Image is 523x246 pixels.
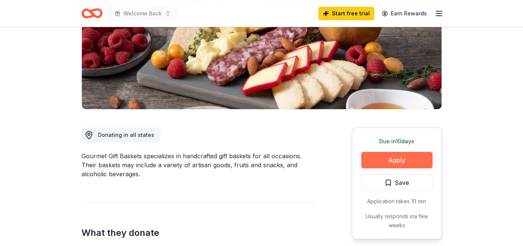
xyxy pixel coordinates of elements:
[81,4,102,22] a: Home
[361,197,433,206] div: Application takes 10 min
[395,178,409,187] span: Save
[318,7,374,20] a: Start free trial
[81,151,316,178] div: Gourmet Gift Baskets specializes in handcrafted gift baskets for all occasions. Their baskets may...
[81,227,316,239] h2: What they donate
[361,174,433,191] button: Save
[109,6,177,21] button: Welcome Back
[361,212,433,230] div: Usually responds in a few weeks
[361,152,433,168] button: Apply
[98,132,154,138] span: Donating in all states
[377,7,431,20] a: Earn Rewards
[361,137,433,146] div: Due in 10 days
[124,9,162,18] span: Welcome Back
